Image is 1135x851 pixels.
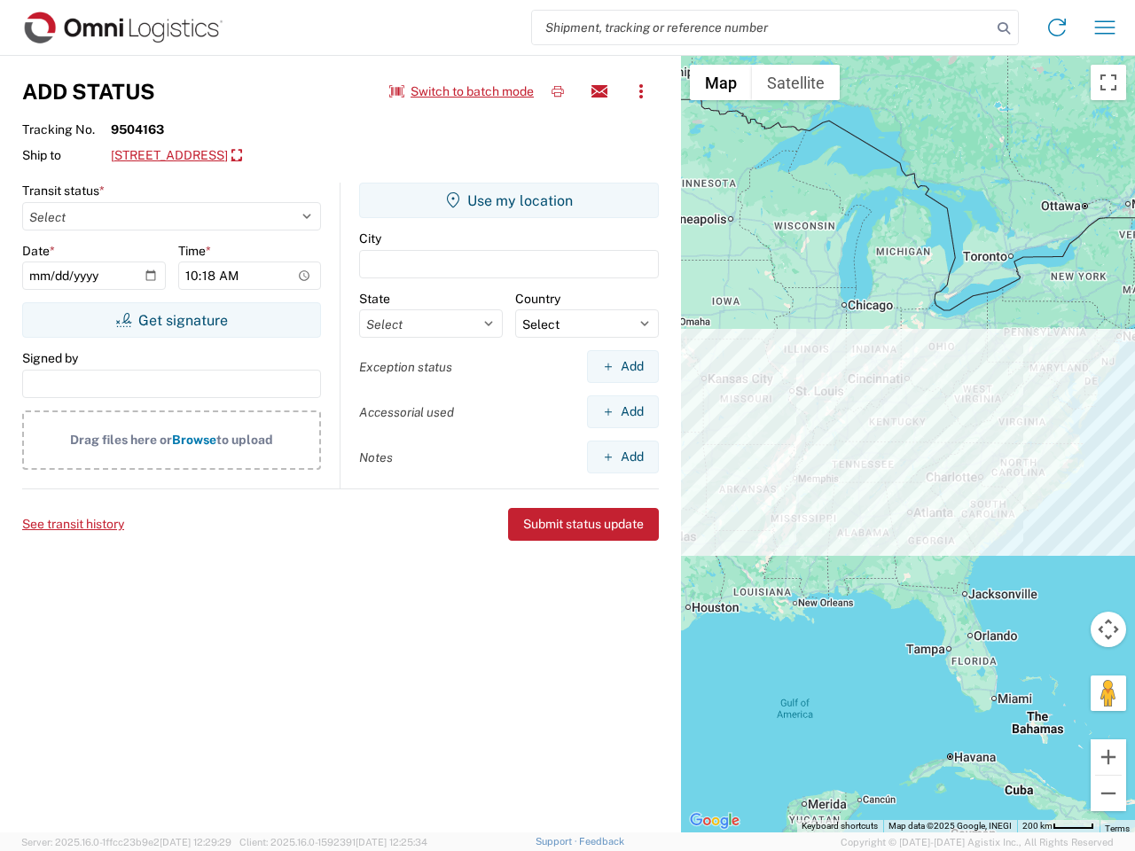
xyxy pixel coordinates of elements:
[802,820,878,832] button: Keyboard shortcuts
[389,77,534,106] button: Switch to batch mode
[1091,675,1126,711] button: Drag Pegman onto the map to open Street View
[1091,776,1126,811] button: Zoom out
[508,508,659,541] button: Submit status update
[216,433,273,447] span: to upload
[685,809,744,832] a: Open this area in Google Maps (opens a new window)
[160,837,231,847] span: [DATE] 12:29:29
[359,183,659,218] button: Use my location
[752,65,840,100] button: Show satellite imagery
[1017,820,1100,832] button: Map Scale: 200 km per 43 pixels
[359,359,452,375] label: Exception status
[22,243,55,259] label: Date
[587,441,659,473] button: Add
[22,79,155,105] h3: Add Status
[359,230,381,246] label: City
[22,121,111,137] span: Tracking No.
[1022,821,1053,831] span: 200 km
[690,65,752,100] button: Show street map
[536,836,580,847] a: Support
[1091,65,1126,100] button: Toggle fullscreen view
[1091,739,1126,775] button: Zoom in
[1091,612,1126,647] button: Map camera controls
[685,809,744,832] img: Google
[359,404,454,420] label: Accessorial used
[579,836,624,847] a: Feedback
[888,821,1012,831] span: Map data ©2025 Google, INEGI
[172,433,216,447] span: Browse
[359,449,393,465] label: Notes
[21,837,231,847] span: Server: 2025.16.0-1ffcc23b9e2
[359,291,390,307] label: State
[841,834,1114,850] span: Copyright © [DATE]-[DATE] Agistix Inc., All Rights Reserved
[1105,824,1130,833] a: Terms
[178,243,211,259] label: Time
[22,302,321,338] button: Get signature
[22,350,78,366] label: Signed by
[587,350,659,383] button: Add
[70,433,172,447] span: Drag files here or
[22,510,124,539] button: See transit history
[22,183,105,199] label: Transit status
[532,11,991,44] input: Shipment, tracking or reference number
[356,837,427,847] span: [DATE] 12:25:34
[587,395,659,428] button: Add
[22,147,111,163] span: Ship to
[515,291,560,307] label: Country
[239,837,427,847] span: Client: 2025.16.0-1592391
[111,121,164,137] strong: 9504163
[111,141,242,171] a: [STREET_ADDRESS]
